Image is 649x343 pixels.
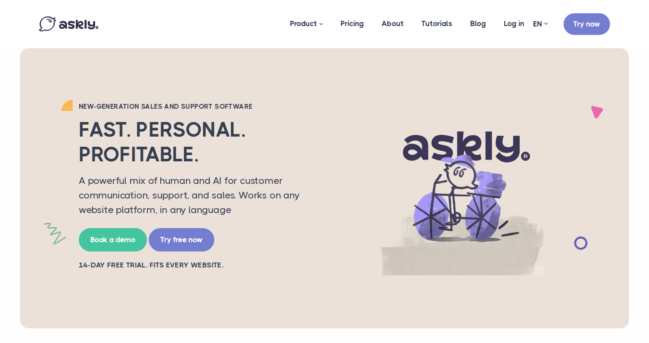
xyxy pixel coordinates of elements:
[149,228,214,252] a: Try free now
[79,228,147,252] a: Book a demo
[39,16,98,31] img: Askly
[564,13,610,35] a: Try now
[281,2,332,46] a: Product
[461,2,495,45] a: Blog
[79,118,309,166] h2: Fast. Personal. Profitable.
[79,102,309,111] h2: New-generation sales and support software
[373,2,413,45] a: About
[322,101,601,275] img: AI multilingual chat
[79,173,309,217] p: A powerful mix of human and AI for customer communication, support, and sales. Works on any websi...
[79,260,309,270] h2: 14-day free trial. Fits every website.
[495,2,533,45] a: Log in
[332,2,373,45] a: Pricing
[413,2,461,45] a: Tutorials
[533,18,548,30] a: EN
